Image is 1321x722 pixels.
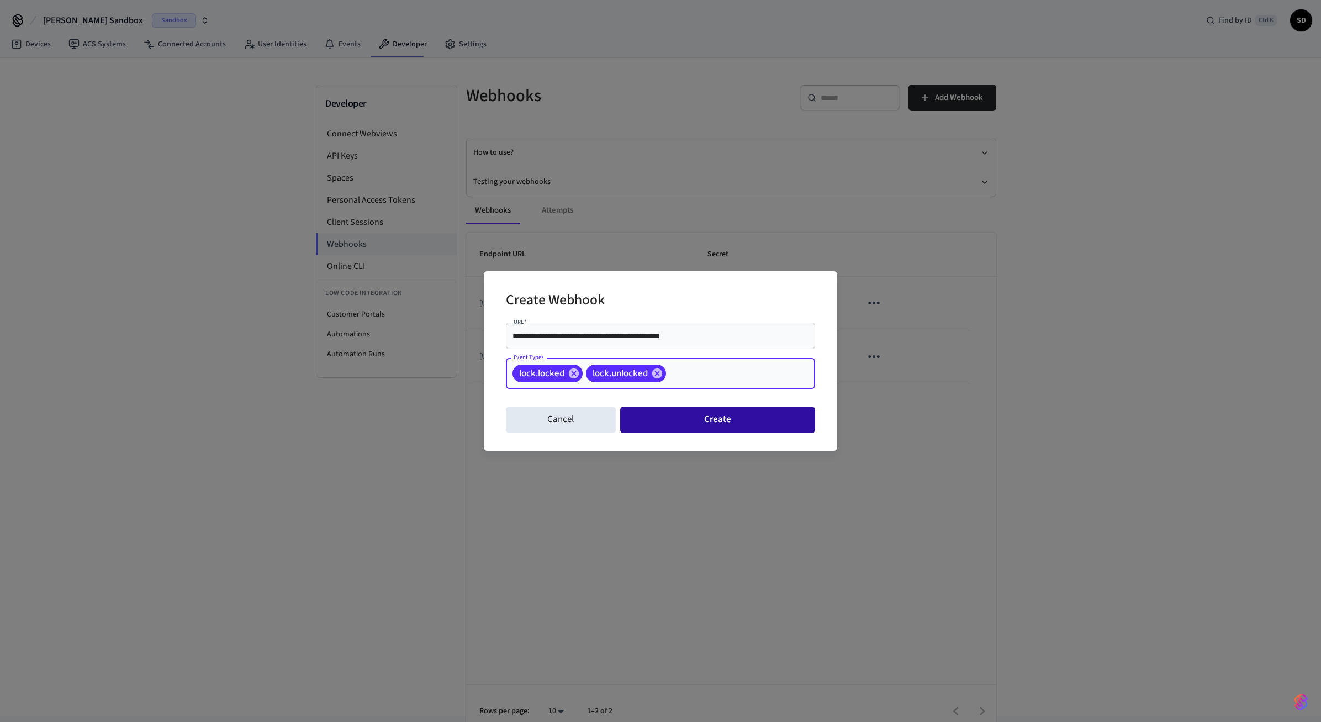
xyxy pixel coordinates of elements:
[506,407,616,433] button: Cancel
[1294,693,1308,711] img: SeamLogoGradient.69752ec5.svg
[512,365,583,382] div: lock.locked
[514,353,544,361] label: Event Types
[586,365,666,382] div: lock.unlocked
[586,368,654,379] span: lock.unlocked
[620,407,815,433] button: Create
[512,368,571,379] span: lock.locked
[506,284,605,318] h2: Create Webhook
[514,318,526,326] label: URL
